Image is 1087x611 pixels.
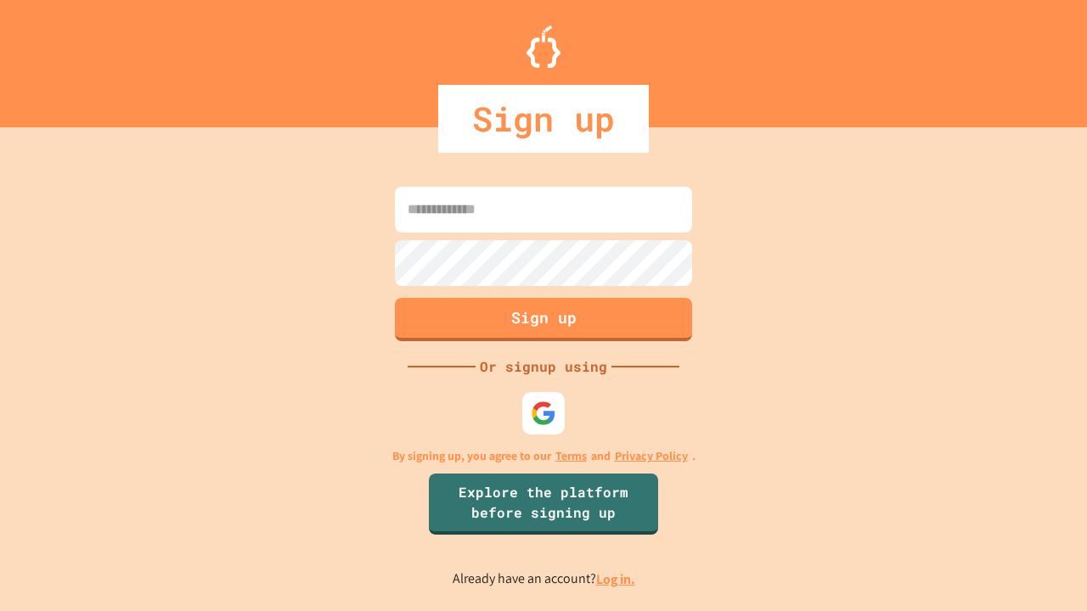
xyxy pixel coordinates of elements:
[1016,543,1070,594] iframe: chat widget
[395,298,692,341] button: Sign up
[453,569,635,590] p: Already have an account?
[392,447,696,465] p: By signing up, you agree to our and .
[596,570,635,588] a: Log in.
[476,356,611,377] div: Or signup using
[438,85,649,153] div: Sign up
[531,401,556,426] img: google-icon.svg
[429,474,658,535] a: Explore the platform before signing up
[615,447,688,465] a: Privacy Policy
[555,447,587,465] a: Terms
[527,25,560,68] img: Logo.svg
